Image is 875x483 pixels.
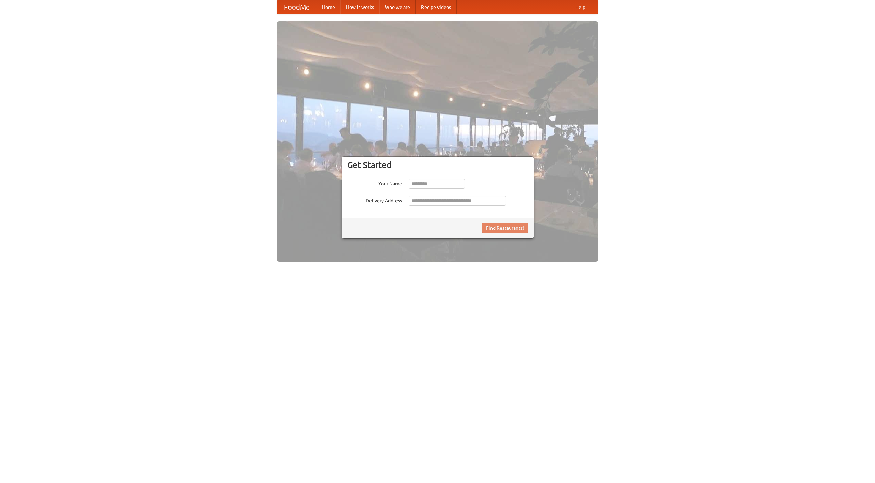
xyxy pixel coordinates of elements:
a: Help [570,0,591,14]
a: Home [317,0,340,14]
a: Who we are [379,0,416,14]
button: Find Restaurants! [482,223,528,233]
a: How it works [340,0,379,14]
label: Delivery Address [347,196,402,204]
h3: Get Started [347,160,528,170]
a: FoodMe [277,0,317,14]
label: Your Name [347,179,402,187]
a: Recipe videos [416,0,457,14]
